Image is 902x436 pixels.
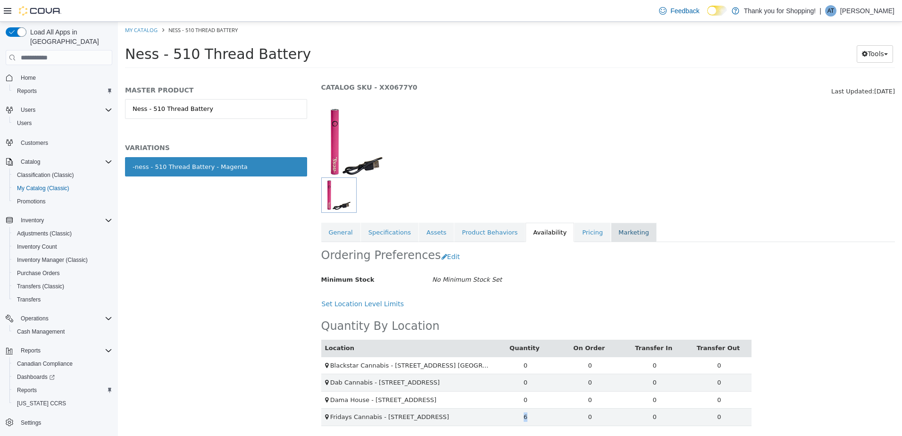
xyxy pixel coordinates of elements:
span: Canadian Compliance [17,360,73,368]
span: Promotions [13,196,112,207]
span: Load All Apps in [GEOGRAPHIC_DATA] [26,27,112,46]
a: Reports [13,385,41,396]
span: Washington CCRS [13,398,112,409]
img: Cova [19,6,61,16]
span: Users [17,119,32,127]
a: Reports [13,85,41,97]
span: Cash Management [17,328,65,335]
a: Availability [408,201,456,221]
td: 0 [440,387,504,404]
a: Customers [17,137,52,149]
button: Operations [17,313,52,324]
button: Transfers (Classic) [9,280,116,293]
button: Inventory [2,214,116,227]
button: [US_STATE] CCRS [9,397,116,410]
a: Assets [301,201,336,221]
span: Inventory [21,217,44,224]
span: Classification (Classic) [13,169,112,181]
span: Promotions [17,198,46,205]
a: On Order [455,323,489,330]
button: Users [17,104,39,116]
button: Users [9,117,116,130]
td: 0 [440,335,504,352]
span: Transfers [13,294,112,305]
a: Specifications [243,201,301,221]
a: Pricing [457,201,493,221]
td: 6 [375,387,440,404]
span: Reports [17,87,37,95]
span: Reports [21,347,41,354]
button: Inventory Count [9,240,116,253]
a: Feedback [655,1,703,20]
span: Operations [21,315,49,322]
span: Cash Management [13,326,112,337]
button: Settings [2,416,116,429]
p: [PERSON_NAME] [840,5,894,17]
a: Transfer Out [579,323,624,330]
span: Reports [13,85,112,97]
span: Operations [17,313,112,324]
span: Purchase Orders [17,269,60,277]
span: Catalog [17,156,112,168]
span: Inventory Count [17,243,57,251]
button: Customers [2,135,116,149]
button: My Catalog (Classic) [9,182,116,195]
span: Reports [17,345,112,356]
span: Blackstar Cannabis - [STREET_ADDRESS] [GEOGRAPHIC_DATA] [212,340,404,347]
h2: Quantity By Location [203,297,322,312]
span: Transfers [17,296,41,303]
td: 0 [504,352,569,370]
span: Dama House - [STREET_ADDRESS] [212,375,318,382]
span: Settings [17,417,112,428]
button: Purchase Orders [9,267,116,280]
span: Transfers (Classic) [13,281,112,292]
a: Settings [17,417,45,428]
span: Customers [17,136,112,148]
a: My Catalog (Classic) [13,183,73,194]
span: Reports [13,385,112,396]
button: Adjustments (Classic) [9,227,116,240]
a: Quantity [392,323,424,330]
td: 0 [504,335,569,352]
button: Reports [2,344,116,357]
td: 0 [375,335,440,352]
span: Inventory Count [13,241,112,252]
button: Operations [2,312,116,325]
span: Dashboards [13,371,112,383]
a: My Catalog [7,5,40,12]
h5: CATALOG SKU - XX0677Y0 [203,61,630,70]
td: 0 [569,335,634,352]
td: 0 [440,369,504,387]
span: My Catalog (Classic) [17,184,69,192]
a: Inventory Count [13,241,61,252]
input: Dark Mode [707,6,727,16]
button: Reports [9,84,116,98]
span: Adjustments (Classic) [13,228,112,239]
button: Transfers [9,293,116,306]
h5: VARIATIONS [7,122,189,130]
td: 0 [375,369,440,387]
button: Catalog [2,155,116,168]
td: 0 [569,352,634,370]
a: Inventory Manager (Classic) [13,254,92,266]
h5: MASTER PRODUCT [7,64,189,73]
span: Settings [21,419,41,427]
a: Users [13,117,35,129]
a: Product Behaviors [336,201,407,221]
span: Feedback [670,6,699,16]
span: Ness - 510 Thread Battery [7,24,193,41]
button: Catalog [17,156,44,168]
a: Ness - 510 Thread Battery [7,77,189,97]
span: Reports [17,386,37,394]
button: Home [2,71,116,84]
button: Cash Management [9,325,116,338]
td: 0 [504,387,569,404]
button: Reports [17,345,44,356]
a: Canadian Compliance [13,358,76,369]
span: Catalog [21,158,40,166]
span: [US_STATE] CCRS [17,400,66,407]
i: No Minimum Stock Set [314,254,384,261]
span: Purchase Orders [13,268,112,279]
button: Tools [739,24,775,41]
a: Dashboards [13,371,58,383]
